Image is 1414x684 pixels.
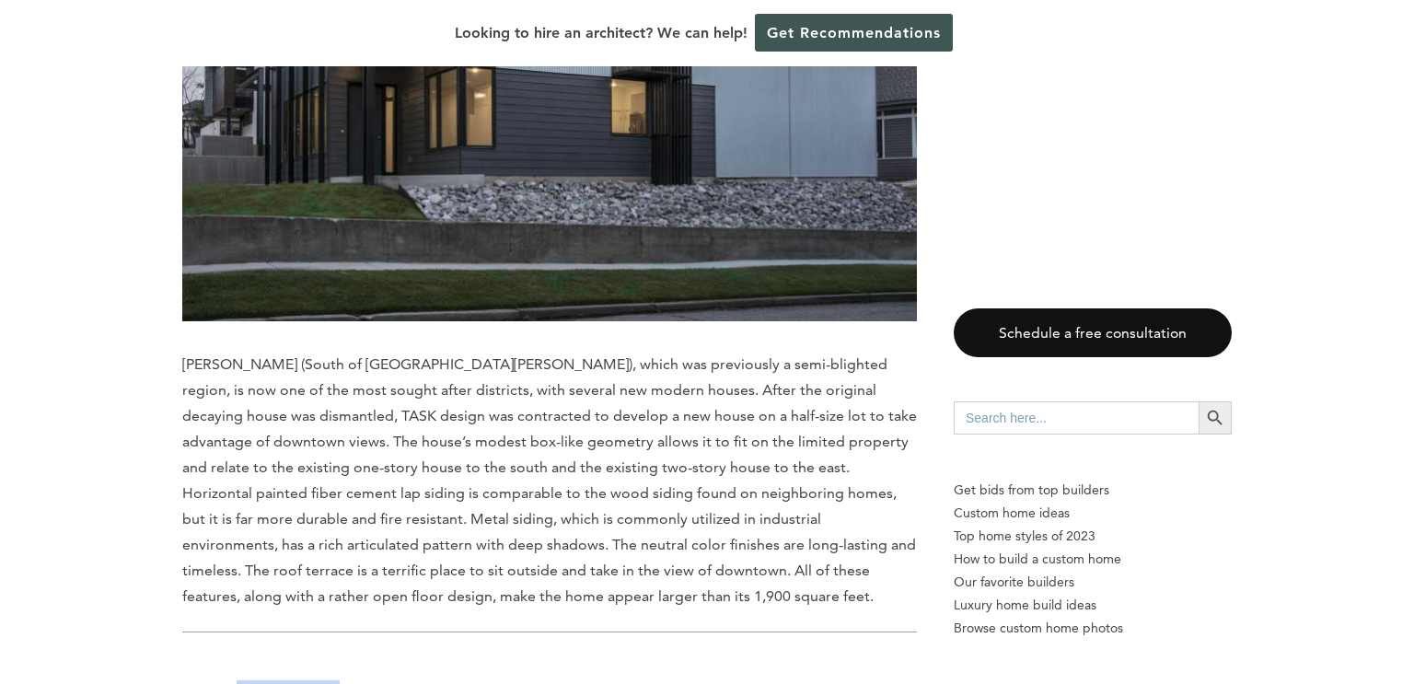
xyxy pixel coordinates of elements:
[755,14,953,52] a: Get Recommendations
[954,571,1232,594] a: Our favorite builders
[954,479,1232,502] p: Get bids from top builders
[954,401,1199,435] input: Search here...
[954,308,1232,357] a: Schedule a free consultation
[954,617,1232,640] a: Browse custom home photos
[1205,408,1225,428] svg: Search
[954,525,1232,548] a: Top home styles of 2023
[182,355,917,605] span: [PERSON_NAME] (South of [GEOGRAPHIC_DATA][PERSON_NAME]), which was previously a semi-blighted reg...
[954,502,1232,525] a: Custom home ideas
[954,548,1232,571] a: How to build a custom home
[954,594,1232,617] a: Luxury home build ideas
